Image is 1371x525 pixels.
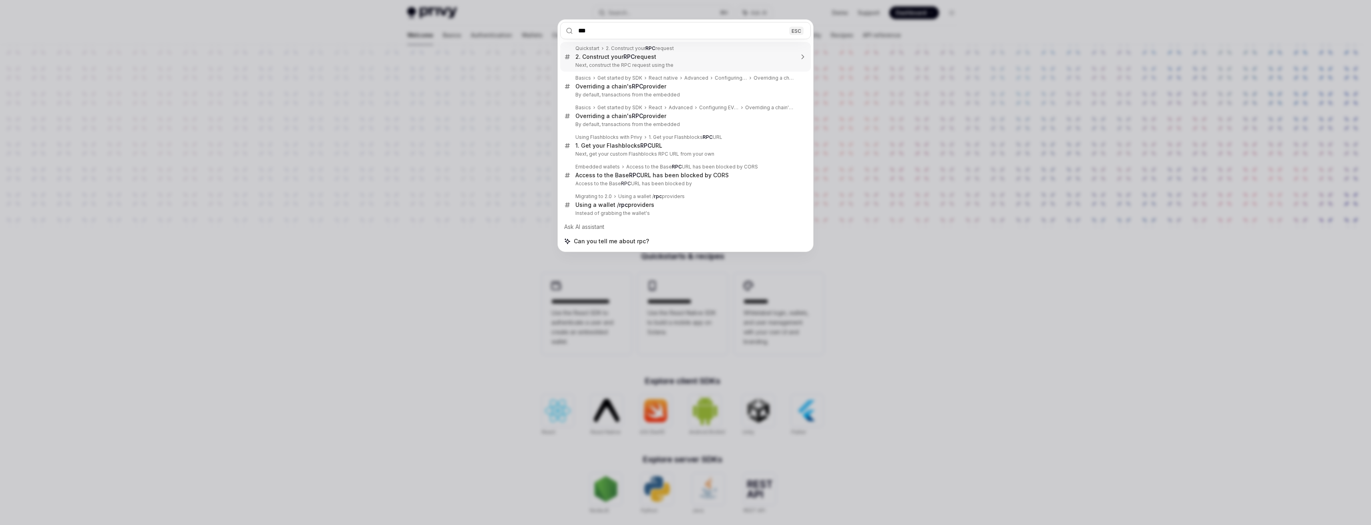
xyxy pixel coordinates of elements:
[575,201,654,208] div: Using a wallet / providers
[654,193,662,199] b: rpc
[606,45,674,52] div: 2. Construct your request
[575,121,794,128] p: By default, transactions from the embedded
[575,210,794,216] p: Instead of grabbing the wallet's
[575,92,794,98] p: By default, transactions from the embedded
[629,172,640,178] b: RPC
[715,75,747,81] div: Configuring EVM networks
[575,151,794,157] p: Next, get your custom Flashblocks RPC URL from your own
[575,193,612,200] div: Migrating to 2.0
[575,53,656,60] div: 2. Construct your request
[574,237,649,245] span: Can you tell me about rpc?
[575,83,666,90] div: Overriding a chain's provider
[575,180,794,187] p: Access to the Base URL has been blocked by
[649,104,662,111] div: React
[745,104,794,111] div: Overriding a chain's provider
[649,134,722,140] div: 1. Get your Flashblocks URL
[618,193,685,200] div: Using a wallet / providers
[575,45,599,52] div: Quickstart
[703,134,713,140] b: RPC
[789,26,804,35] div: ESC
[626,164,758,170] div: Access to the Base URL has been blocked by CORS
[575,134,642,140] div: Using Flashblocks with Privy
[645,45,655,51] b: RPC
[597,104,642,111] div: Get started by SDK
[575,104,591,111] div: Basics
[575,62,794,68] p: Next, construct the RPC request using the
[640,142,651,149] b: RPC
[672,164,682,170] b: RPC
[575,164,620,170] div: Embedded wallets
[632,112,643,119] b: RPC
[649,75,678,81] div: React native
[699,104,739,111] div: Configuring EVM networks
[632,83,643,90] b: RPC
[575,112,666,120] div: Overriding a chain's provider
[669,104,693,111] div: Advanced
[575,172,729,179] div: Access to the Base URL has been blocked by CORS
[621,180,631,186] b: RPC
[619,201,628,208] b: rpc
[623,53,635,60] b: RPC
[754,75,794,81] div: Overriding a chain's provider
[684,75,708,81] div: Advanced
[597,75,642,81] div: Get started by SDK
[575,142,662,149] div: 1. Get your Flashblocks URL
[575,75,591,81] div: Basics
[560,220,811,234] div: Ask AI assistant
